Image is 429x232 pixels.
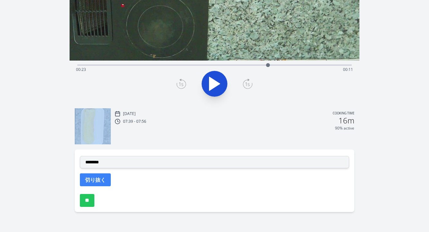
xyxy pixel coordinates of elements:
button: 切り抜く [80,173,111,186]
h2: 16m [338,117,354,124]
p: 90% active [335,126,354,131]
span: 00:23 [76,67,86,72]
p: 07:39 - 07:56 [123,119,146,124]
img: 250917224027_thumb.jpeg [75,108,111,144]
p: Cooking time [333,111,354,117]
span: 00:11 [343,67,353,72]
p: [DATE] [123,111,136,116]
